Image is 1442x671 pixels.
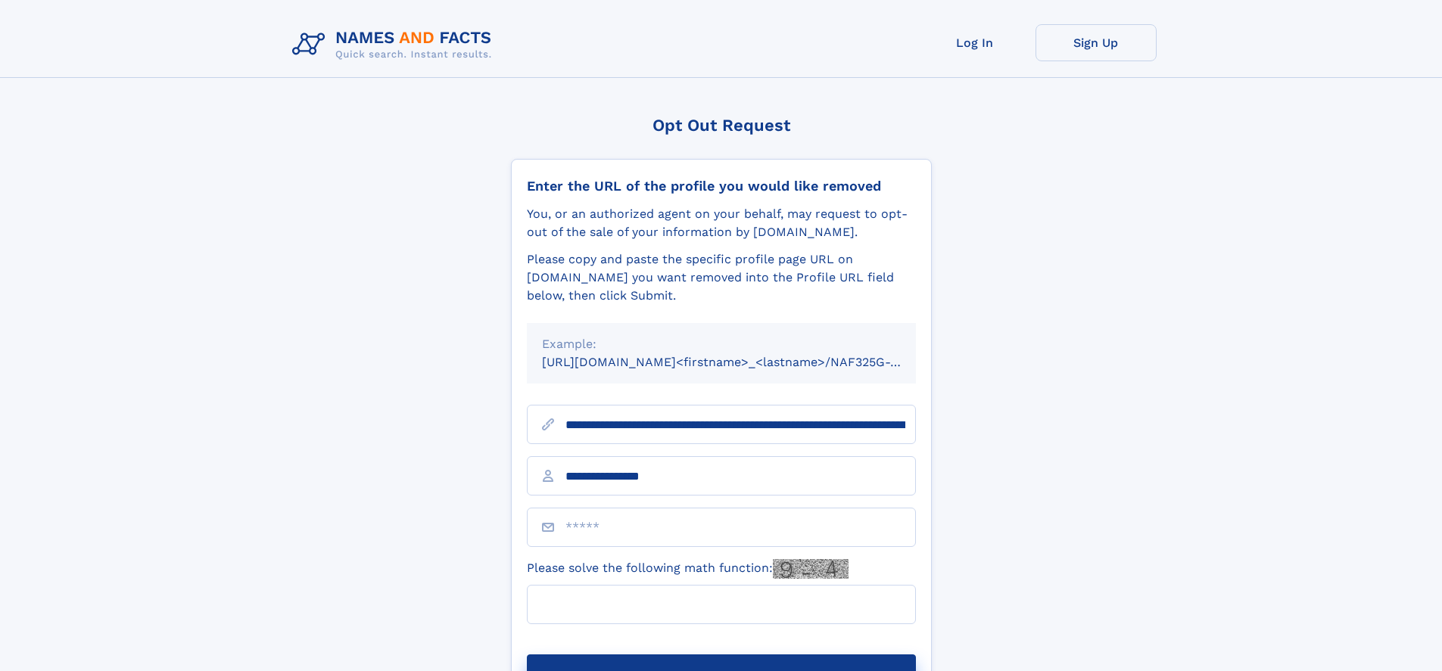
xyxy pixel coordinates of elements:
div: Example: [542,335,901,353]
div: Please copy and paste the specific profile page URL on [DOMAIN_NAME] you want removed into the Pr... [527,250,916,305]
a: Log In [914,24,1036,61]
small: [URL][DOMAIN_NAME]<firstname>_<lastname>/NAF325G-xxxxxxxx [542,355,945,369]
label: Please solve the following math function: [527,559,849,579]
a: Sign Up [1036,24,1157,61]
img: Logo Names and Facts [286,24,504,65]
div: Opt Out Request [511,116,932,135]
div: You, or an authorized agent on your behalf, may request to opt-out of the sale of your informatio... [527,205,916,241]
div: Enter the URL of the profile you would like removed [527,178,916,194]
